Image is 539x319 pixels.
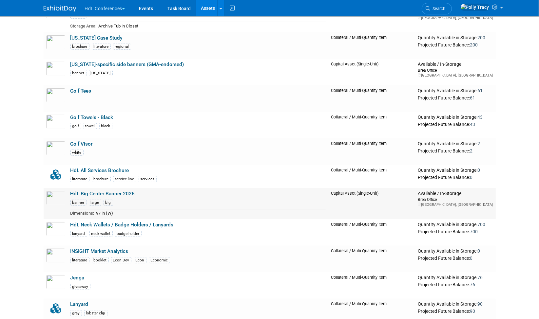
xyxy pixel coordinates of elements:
div: grey [70,310,82,316]
div: Available / In-Storage [418,62,493,67]
div: Projected Future Balance: [418,120,493,128]
div: Quantity Available in Storage: [418,301,493,307]
a: Golf Visor [70,141,93,147]
span: 61 [470,95,475,100]
div: giveaway [70,284,90,290]
a: Lanyard [70,301,88,307]
span: 2 [477,141,480,146]
div: Projected Future Balance: [418,228,493,235]
span: 90 [477,301,483,307]
div: white [70,150,84,156]
span: 76 [470,282,475,287]
div: Projected Future Balance: [418,173,493,181]
span: 700 [470,229,478,234]
div: badge holder [115,231,142,237]
a: [US_STATE]-specific side banners (GMA-endorsed) [70,62,184,67]
td: Collateral / Multi-Quantity Item [328,219,415,246]
span: Storage Area: [70,24,97,28]
div: Quantity Available in Storage: [418,168,493,173]
span: 0 [477,168,480,173]
div: [GEOGRAPHIC_DATA], [GEOGRAPHIC_DATA] [418,202,493,207]
td: Archive Tub in Closet [97,22,326,30]
a: Golf Tees [70,88,91,94]
span: 90 [470,309,475,314]
img: Collateral-Icon-2.png [46,168,65,182]
span: 61 [477,88,483,93]
div: Projected Future Balance: [418,147,493,154]
td: Collateral / Multi-Quantity Item [328,32,415,59]
div: golf [70,123,81,129]
div: Quantity Available in Storage: [418,88,493,94]
div: brochure [70,44,89,50]
img: ExhibitDay [44,6,76,12]
div: Brea Office [418,197,493,202]
div: black [99,123,112,129]
td: Capital Asset (Single-Unit) [328,59,415,85]
div: literature [70,257,89,263]
span: 97 in (W) [96,211,113,216]
div: services [139,176,157,182]
div: Projected Future Balance: [418,307,493,314]
div: Economic [149,257,170,263]
span: Search [431,6,446,11]
td: Capital Asset (Single-Unit) [328,1,415,32]
div: regional [113,44,131,50]
div: brochure [92,176,111,182]
span: 76 [477,275,483,280]
div: Projected Future Balance: [418,94,493,101]
div: service line [113,176,136,182]
div: Brea Office [418,67,493,73]
div: big [104,200,113,206]
div: Econ Dev [111,257,131,263]
span: 43 [470,122,475,127]
div: [GEOGRAPHIC_DATA], [GEOGRAPHIC_DATA] [418,15,493,20]
td: Collateral / Multi-Quantity Item [328,165,415,188]
a: Search [422,3,452,14]
span: 200 [470,42,478,47]
img: Collateral-Icon-2.png [46,301,65,316]
div: literature [70,176,89,182]
td: Collateral / Multi-Quantity Item [328,138,415,165]
a: HdL All Services Brochure [70,168,129,173]
div: towel [84,123,97,129]
td: Collateral / Multi-Quantity Item [328,272,415,299]
a: [US_STATE] Case Study [70,35,123,41]
span: 700 [477,222,485,227]
span: 43 [477,115,483,120]
div: Projected Future Balance: [418,254,493,261]
div: [GEOGRAPHIC_DATA], [GEOGRAPHIC_DATA] [418,73,493,78]
td: Dimensions: [70,209,94,217]
a: Jenga [70,275,85,281]
td: Collateral / Multi-Quantity Item [328,85,415,112]
div: Quantity Available in Storage: [418,275,493,281]
div: lobster clip [84,310,107,316]
div: lanyard [70,231,87,237]
td: Capital Asset (Single-Unit) [328,188,415,219]
td: Collateral / Multi-Quantity Item [328,112,415,138]
td: Collateral / Multi-Quantity Item [328,246,415,272]
div: booklet [92,257,109,263]
div: Quantity Available in Storage: [418,222,493,228]
span: 0 [477,248,480,254]
img: Polly Tracy [460,4,490,11]
div: banner [70,70,87,76]
div: Available / In-Storage [418,191,493,197]
div: Quantity Available in Storage: [418,248,493,254]
div: Projected Future Balance: [418,41,493,48]
a: HdL Neck Wallets / Badge Holders / Lanyards [70,222,174,228]
div: Econ [134,257,146,263]
span: 200 [477,35,485,40]
div: neck wallet [89,231,113,237]
span: 0 [470,256,472,261]
div: Quantity Available in Storage: [418,115,493,120]
a: HdL Big Center Banner 2025 [70,191,135,197]
div: [US_STATE] [89,70,113,76]
div: Quantity Available in Storage: [418,35,493,41]
div: literature [92,44,111,50]
div: large [89,200,101,206]
a: INSIGHT Market Analytics [70,248,128,254]
div: Quantity Available in Storage: [418,141,493,147]
div: banner [70,200,87,206]
span: 0 [470,175,472,180]
span: 2 [470,148,472,153]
